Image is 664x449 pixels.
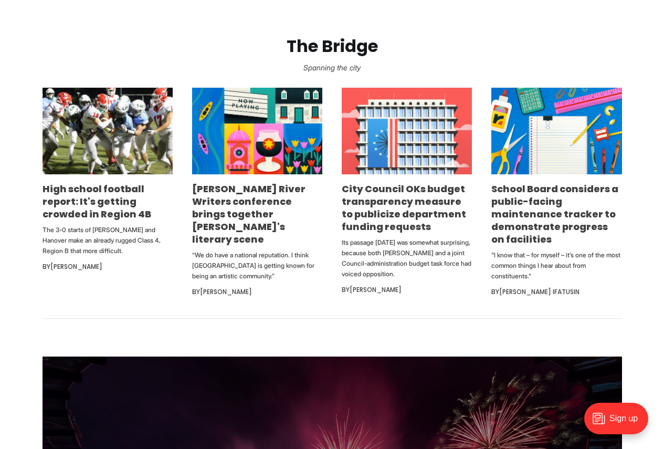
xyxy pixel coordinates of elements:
p: “We do have a national reputation. I think [GEOGRAPHIC_DATA] is getting known for being an artist... [192,250,322,281]
img: School Board considers a public-facing maintenance tracker to demonstrate progress on facilities [491,88,621,174]
h2: The Bridge [17,37,647,56]
a: City Council OKs budget transparency measure to publicize department funding requests [342,182,466,233]
p: Its passage [DATE] was somewhat surprising, because both [PERSON_NAME] and a joint Council-admini... [342,237,472,279]
img: High school football report: It's getting crowded in Region 4B [43,88,173,174]
img: City Council OKs budget transparency measure to publicize department funding requests [342,88,472,174]
p: The 3-0 starts of [PERSON_NAME] and Hanover make an already rugged Class 4, Region B that more di... [43,225,173,256]
a: [PERSON_NAME] [50,262,102,271]
a: [PERSON_NAME] River Writers conference brings together [PERSON_NAME]'s literary scene [192,182,305,246]
div: By [192,286,322,298]
div: By [342,284,472,296]
a: School Board considers a public-facing maintenance tracker to demonstrate progress on facilities [491,182,618,246]
div: By [491,286,621,298]
a: [PERSON_NAME] Ifatusin [499,287,579,296]
img: James River Writers conference brings together Richmond's literary scene [192,88,322,174]
a: High school football report: It's getting crowded in Region 4B [43,182,151,221]
a: [PERSON_NAME] [350,285,402,294]
p: "I know that – for myself – it’s one of the most common things I hear about from constituents." [491,250,621,281]
div: By [43,260,173,273]
p: Spanning the city [17,60,647,75]
iframe: portal-trigger [575,398,664,449]
a: [PERSON_NAME] [200,287,252,296]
